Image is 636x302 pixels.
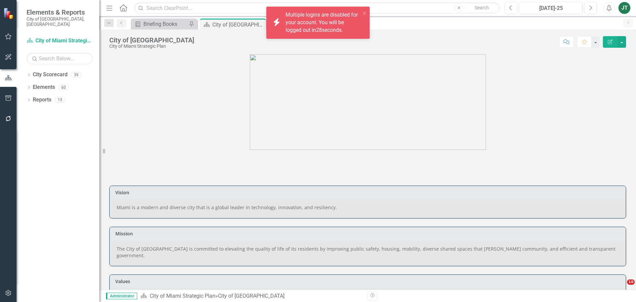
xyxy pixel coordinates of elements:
[58,85,69,90] div: 60
[250,54,486,150] img: city_priorities_all%20smaller%20copy.png
[106,293,137,299] span: Administrator
[26,16,93,27] small: City of [GEOGRAPHIC_DATA], [GEOGRAPHIC_DATA]
[627,279,635,285] span: 10
[33,71,68,79] a: City Scorecard
[218,293,285,299] div: City of [GEOGRAPHIC_DATA]
[140,292,363,300] div: »
[117,204,337,211] span: Miami is a modern and diverse city that is a global leader in technology, innovation, and resilie...
[521,4,580,12] div: [DATE]-25
[26,37,93,45] a: City of Miami Strategic Plan
[150,293,215,299] a: City of Miami Strategic Plan
[465,3,498,13] button: Search
[618,2,630,14] button: JT
[115,279,622,284] h3: Values
[33,96,51,104] a: Reports
[33,84,55,91] a: Elements
[71,72,81,78] div: 39
[475,5,489,10] span: Search
[316,27,322,33] span: 28
[109,44,194,49] div: City of Miami Strategic Plan
[115,231,622,236] h3: Mission
[362,9,367,17] button: close
[613,279,629,295] iframe: Intercom live chat
[117,246,619,259] p: The City of [GEOGRAPHIC_DATA] is committed to elevating the quality of life of its residents by i...
[26,53,93,64] input: Search Below...
[212,21,264,29] div: City of [GEOGRAPHIC_DATA]
[134,2,500,14] input: Search ClearPoint...
[3,8,15,19] img: ClearPoint Strategy
[26,8,93,16] span: Elements & Reports
[143,20,187,28] div: Briefing Books
[109,36,194,44] div: City of [GEOGRAPHIC_DATA]
[519,2,583,14] button: [DATE]-25
[132,20,187,28] a: Briefing Books
[115,190,622,195] h3: Vision
[55,97,65,103] div: 15
[286,12,358,33] span: Multiple logins are disabled for your account. You will be logged out in seconds.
